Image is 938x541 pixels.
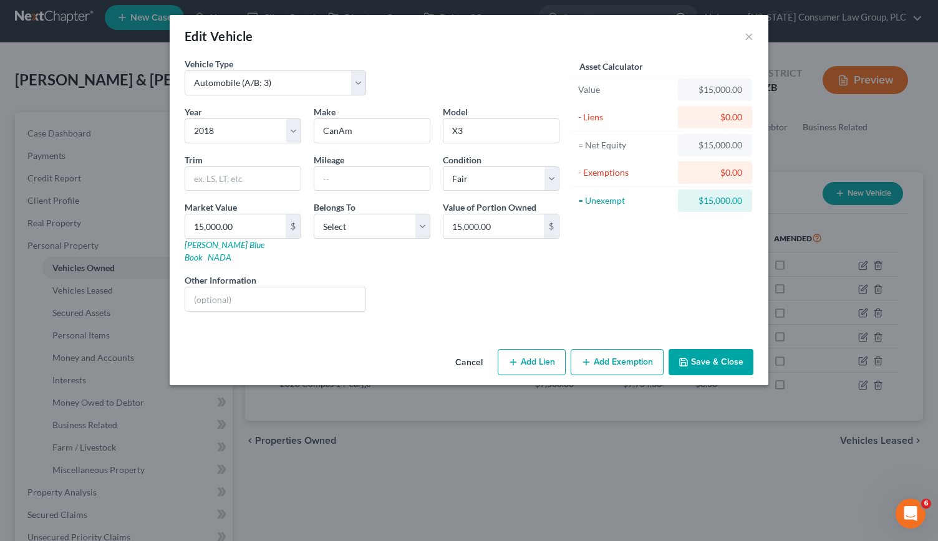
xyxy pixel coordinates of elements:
[578,139,672,151] div: = Net Equity
[185,201,237,214] label: Market Value
[578,166,672,179] div: - Exemptions
[286,214,301,238] div: $
[544,214,559,238] div: $
[921,499,931,509] span: 6
[314,119,430,143] input: ex. Nissan
[445,350,493,375] button: Cancel
[185,274,256,287] label: Other Information
[443,214,544,238] input: 0.00
[185,153,203,166] label: Trim
[185,287,365,311] input: (optional)
[185,239,264,262] a: [PERSON_NAME] Blue Book
[688,84,742,96] div: $15,000.00
[314,107,336,117] span: Make
[314,153,344,166] label: Mileage
[579,60,643,73] label: Asset Calculator
[669,349,753,375] button: Save & Close
[185,57,233,70] label: Vehicle Type
[314,167,430,191] input: --
[688,139,742,151] div: $15,000.00
[185,105,202,118] label: Year
[578,84,672,96] div: Value
[571,349,664,375] button: Add Exemption
[688,166,742,179] div: $0.00
[443,119,559,143] input: ex. Altima
[896,499,926,529] iframe: Intercom live chat
[745,29,753,44] button: ×
[498,349,566,375] button: Add Lien
[578,111,672,123] div: - Liens
[314,202,355,213] span: Belongs To
[443,201,536,214] label: Value of Portion Owned
[443,105,468,118] label: Model
[688,111,742,123] div: $0.00
[688,194,742,207] div: $15,000.00
[208,252,231,262] a: NADA
[185,214,286,238] input: 0.00
[443,153,481,166] label: Condition
[185,167,301,191] input: ex. LS, LT, etc
[578,194,672,207] div: = Unexempt
[185,27,253,45] div: Edit Vehicle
